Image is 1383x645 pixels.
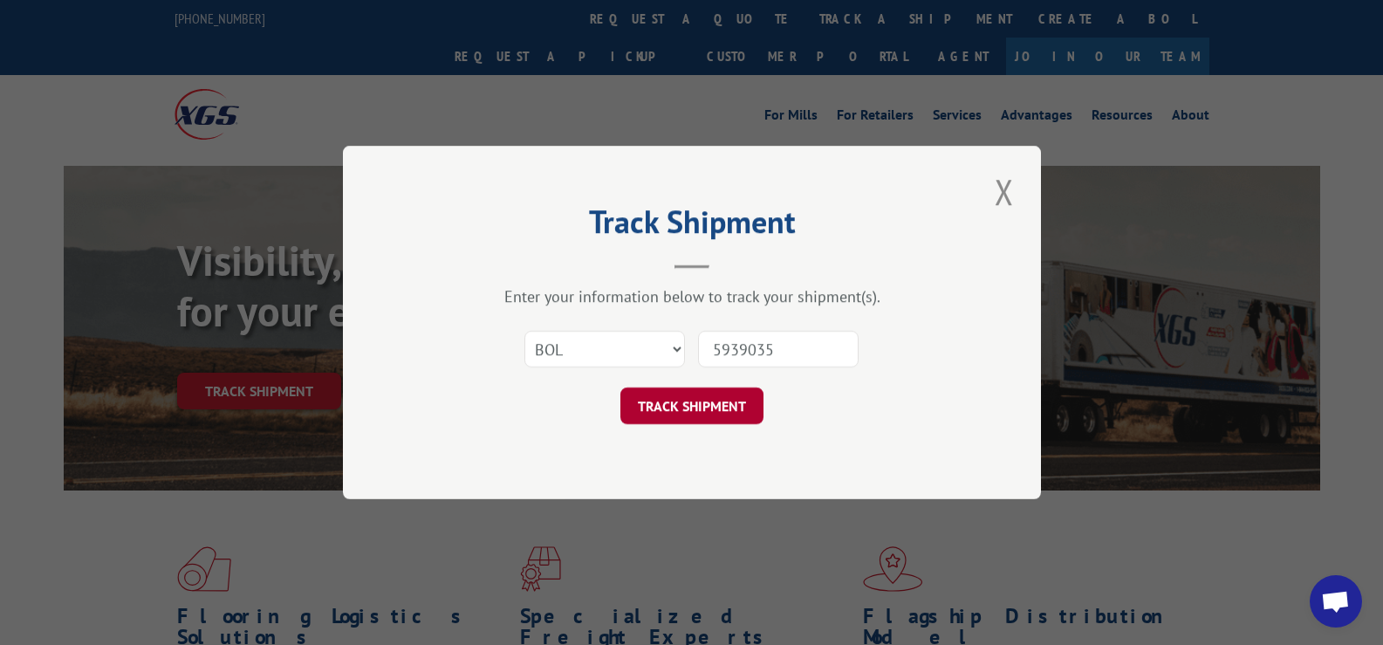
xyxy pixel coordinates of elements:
input: Number(s) [698,331,859,367]
button: Close modal [989,168,1019,216]
div: Enter your information below to track your shipment(s). [430,286,954,306]
a: Open chat [1310,575,1362,628]
button: TRACK SHIPMENT [620,388,763,424]
h2: Track Shipment [430,209,954,243]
